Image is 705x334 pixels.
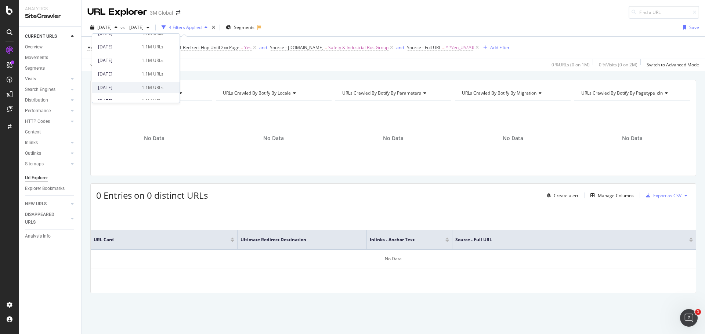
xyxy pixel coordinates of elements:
div: 0 % Visits ( 0 on 2M ) [599,62,637,68]
span: vs [120,24,126,30]
a: Url Explorer [25,174,76,182]
div: arrow-right-arrow-left [176,10,180,15]
span: URLs Crawled By Botify By locale [223,90,291,96]
div: HTTP Codes [25,118,50,125]
button: Manage Columns [587,191,634,200]
span: No Data [383,135,404,142]
a: Overview [25,43,76,51]
span: No Data [144,135,164,142]
a: Movements [25,54,76,62]
button: 4 Filters Applied [159,22,210,33]
div: SiteCrawler [25,12,75,21]
div: Analysis Info [25,232,51,240]
div: NEW URLS [25,200,47,208]
span: = [442,44,445,51]
a: Inlinks [25,139,69,147]
h4: URLs Crawled By Botify By pagetype_cln [580,87,684,99]
span: URLs Crawled By Botify By migration [462,90,536,96]
div: Explorer Bookmarks [25,185,65,192]
input: Find a URL [629,6,699,19]
div: Sitemaps [25,160,44,168]
div: Analytics [25,6,75,12]
button: and [396,44,404,51]
span: URLs Crawled By Botify By pagetype_cln [581,90,663,96]
span: Safety & Industrial Bus Group [328,43,388,53]
span: = [241,44,243,51]
div: Movements [25,54,48,62]
span: Source - [DOMAIN_NAME] [270,44,323,51]
div: Search Engines [25,86,55,93]
div: Segments [25,65,45,72]
span: URL Card [94,236,229,243]
div: times [210,24,217,31]
div: [DATE] [98,57,137,64]
div: Outlinks [25,150,41,157]
div: 3M Global [150,9,173,16]
div: DISAPPEARED URLS [25,211,62,226]
span: = [325,44,327,51]
a: Performance [25,107,69,115]
span: 2025 Apr. 20th [126,24,144,30]
div: No Data [91,250,696,268]
button: Save [680,22,699,33]
a: Visits [25,75,69,83]
div: Url Explorer [25,174,48,182]
span: 2025 Jun. 29th [97,24,112,30]
span: Yes [244,43,252,53]
div: 0 % URLs ( 0 on 1M ) [552,62,590,68]
span: More Than 1 Redirect Hop Until 2xx Page [156,44,239,51]
div: CURRENT URLS [25,33,57,40]
div: Export as CSV [653,192,681,199]
h4: URLs Crawled By Botify By locale [221,87,325,99]
div: Add Filter [490,44,510,51]
span: Source - Full URL [455,236,678,243]
button: Apply [87,59,109,71]
h4: URLs Crawled By Botify By parameters [341,87,445,99]
a: NEW URLS [25,200,69,208]
a: Outlinks [25,150,69,157]
button: and [259,44,267,51]
button: Switch to Advanced Mode [644,59,699,71]
span: 1 [695,309,701,315]
div: [DATE] [98,71,137,77]
a: Explorer Bookmarks [25,185,76,192]
div: 1.1M URLs [142,44,163,50]
button: Export as CSV [643,190,681,201]
button: Add Filter [480,43,510,52]
div: Create alert [554,192,578,199]
a: Content [25,128,76,136]
div: Content [25,128,41,136]
div: 1.1M URLs [142,84,163,91]
div: Switch to Advanced Mode [647,62,699,68]
div: 4 Filters Applied [169,24,202,30]
div: Visits [25,75,36,83]
iframe: Intercom live chat [680,309,698,327]
div: Inlinks [25,139,38,147]
div: Save [689,24,699,30]
h4: URLs Crawled By Botify By migration [460,87,564,99]
a: Distribution [25,96,69,104]
span: URLs Crawled By Botify By parameters [342,90,421,96]
div: 1.1M URLs [142,98,163,104]
div: Distribution [25,96,48,104]
div: [DATE] [98,98,137,104]
span: ^.*/en_US/.*$ [446,43,474,53]
button: Segments [223,22,257,33]
a: CURRENT URLS [25,33,69,40]
div: Manage Columns [598,192,634,199]
a: Search Engines [25,86,69,93]
a: Sitemaps [25,160,69,168]
div: 1.1M URLs [142,57,163,64]
button: Create alert [544,190,578,201]
span: Segments [234,24,254,30]
button: [DATE] [87,22,120,33]
div: 1.1M URLs [142,71,163,77]
a: DISAPPEARED URLS [25,211,69,226]
div: [DATE] [98,84,137,91]
a: Segments [25,65,76,72]
button: [DATE] [126,22,152,33]
span: Ultimate Redirect Destination [241,236,352,243]
div: [DATE] [98,44,137,50]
